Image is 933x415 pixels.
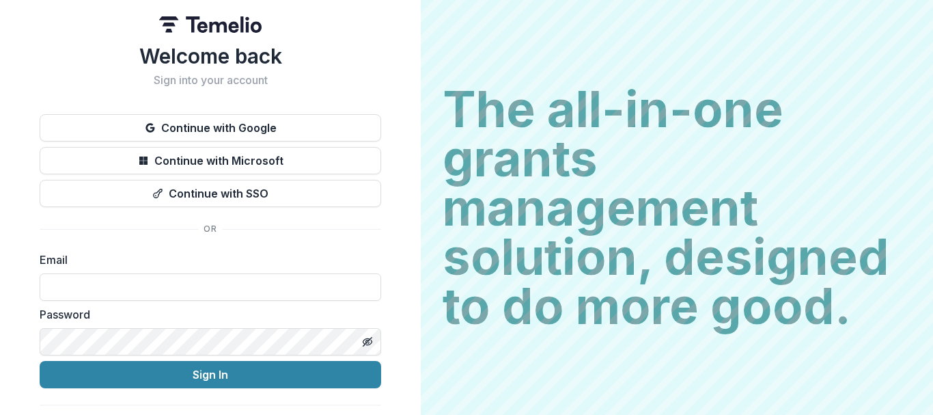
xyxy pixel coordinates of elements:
[40,252,373,268] label: Email
[40,147,381,174] button: Continue with Microsoft
[159,16,262,33] img: Temelio
[40,74,381,87] h2: Sign into your account
[40,180,381,207] button: Continue with SSO
[40,361,381,388] button: Sign In
[40,44,381,68] h1: Welcome back
[40,306,373,323] label: Password
[357,331,378,353] button: Toggle password visibility
[40,114,381,142] button: Continue with Google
